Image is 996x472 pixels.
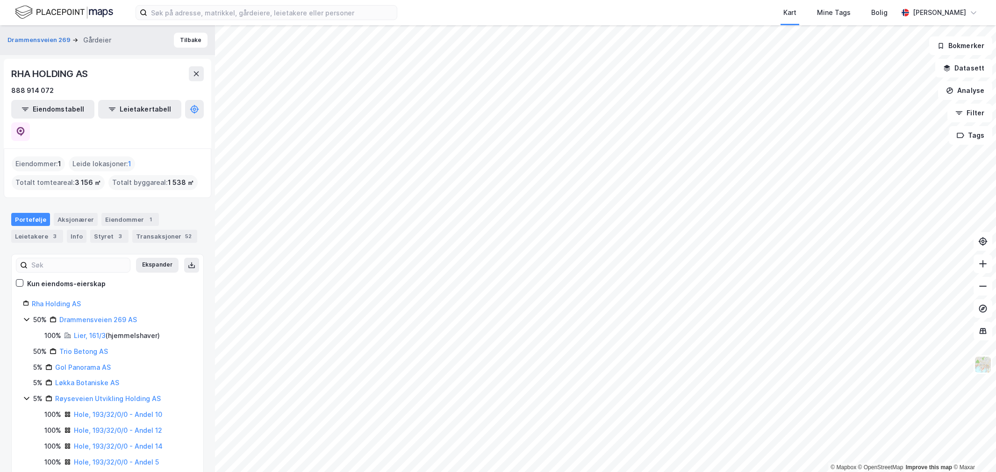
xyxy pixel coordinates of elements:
[75,177,101,188] span: 3 156 ㎡
[74,426,162,434] a: Hole, 193/32/0/0 - Andel 12
[58,158,61,169] span: 1
[947,104,992,122] button: Filter
[44,441,61,452] div: 100%
[67,230,86,243] div: Info
[44,457,61,468] div: 100%
[11,66,90,81] div: RHA HOLDING AS
[15,4,113,21] img: logo.f888ab2527a4732fd821a326f86c7f29.svg
[906,464,952,471] a: Improve this map
[28,258,130,272] input: Søk
[11,85,54,96] div: 888 914 072
[74,458,159,466] a: Hole, 193/32/0/0 - Andel 5
[949,427,996,472] iframe: Chat Widget
[974,356,992,373] img: Z
[12,156,65,171] div: Eiendommer :
[50,232,59,241] div: 3
[12,175,105,190] div: Totalt tomteareal :
[935,59,992,77] button: Datasett
[33,346,47,357] div: 50%
[146,215,155,224] div: 1
[949,126,992,145] button: Tags
[90,230,129,243] div: Styret
[132,230,197,243] div: Transaksjoner
[783,7,796,18] div: Kart
[11,213,50,226] div: Portefølje
[101,213,159,226] div: Eiendommer
[136,258,179,273] button: Ekspander
[74,442,163,450] a: Hole, 193/32/0/0 - Andel 14
[913,7,966,18] div: [PERSON_NAME]
[938,81,992,100] button: Analyse
[74,330,160,341] div: ( hjemmelshaver )
[55,395,161,402] a: Røyseveien Utvikling Holding AS
[33,314,47,325] div: 50%
[55,379,119,387] a: Løkka Botaniske AS
[949,427,996,472] div: Kontrollprogram for chat
[817,7,851,18] div: Mine Tags
[929,36,992,55] button: Bokmerker
[183,232,193,241] div: 52
[147,6,397,20] input: Søk på adresse, matrikkel, gårdeiere, leietakere eller personer
[55,363,111,371] a: Gol Panorama AS
[108,175,198,190] div: Totalt byggareal :
[128,158,131,169] span: 1
[11,230,63,243] div: Leietakere
[11,100,94,119] button: Eiendomstabell
[44,409,61,420] div: 100%
[83,35,111,46] div: Gårdeier
[44,330,61,341] div: 100%
[74,331,106,339] a: Lier, 161/3
[33,393,43,404] div: 5%
[54,213,98,226] div: Aksjonærer
[27,278,106,289] div: Kun eiendoms-eierskap
[59,316,137,324] a: Drammensveien 269 AS
[44,425,61,436] div: 100%
[168,177,194,188] span: 1 538 ㎡
[831,464,856,471] a: Mapbox
[33,377,43,388] div: 5%
[98,100,181,119] button: Leietakertabell
[858,464,903,471] a: OpenStreetMap
[174,33,208,48] button: Tilbake
[74,410,162,418] a: Hole, 193/32/0/0 - Andel 10
[32,300,81,308] a: Rha Holding AS
[69,156,135,171] div: Leide lokasjoner :
[115,232,125,241] div: 3
[7,35,72,45] button: Drammensveien 269
[59,347,108,355] a: Trio Betong AS
[33,362,43,373] div: 5%
[871,7,888,18] div: Bolig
